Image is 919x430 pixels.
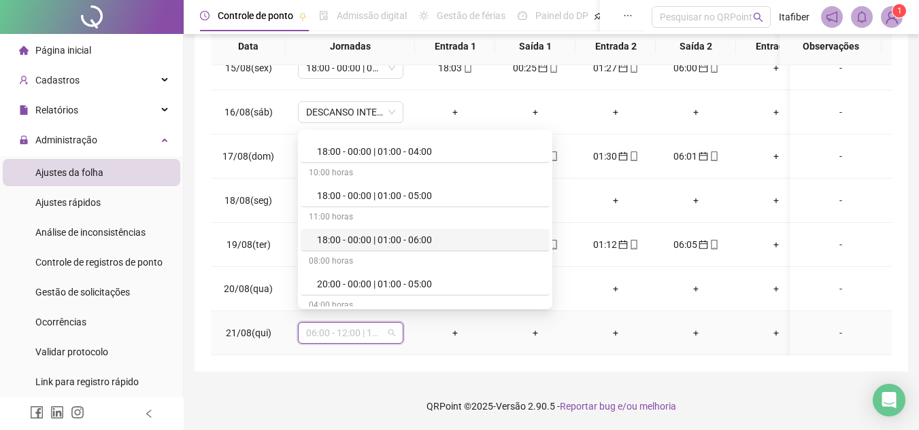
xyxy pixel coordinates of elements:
span: Itafiber [779,10,809,24]
div: - [801,237,881,252]
div: + [747,60,805,75]
span: Admissão digital [337,10,407,21]
span: dashboard [518,11,527,20]
span: calendar [697,63,708,73]
div: - [801,325,881,340]
div: + [506,325,565,340]
div: + [426,105,484,120]
span: 18:00 - 00:00 | 01:00 - 06:00 [306,58,395,78]
div: - [801,105,881,120]
div: + [586,193,645,208]
div: + [426,325,484,340]
div: 18:00 - 00:00 | 01:00 - 04:00 [301,141,550,163]
span: home [19,46,29,55]
th: Entrada 3 [736,28,816,65]
span: mobile [548,240,558,249]
span: mobile [548,63,558,73]
span: lock [19,135,29,145]
span: pushpin [299,12,307,20]
span: facebook [30,406,44,419]
span: search [753,12,763,22]
div: + [747,105,805,120]
span: Versão [496,401,526,412]
span: 20/08(qua) [224,283,273,294]
span: mobile [708,240,719,249]
div: - [801,149,881,164]
span: Ocorrências [35,317,86,327]
div: + [667,325,725,340]
span: mobile [628,151,639,161]
span: Gestão de férias [437,10,505,21]
span: Painel do DP [535,10,588,21]
span: Gestão de solicitações [35,287,130,298]
div: 18:00 - 00:00 | 01:00 - 05:00 [301,185,550,207]
span: Análise de inconsistências [35,227,146,238]
div: 01:30 [586,149,645,164]
span: user-add [19,75,29,85]
span: 16/08(sáb) [224,107,273,118]
th: Entrada 1 [415,28,495,65]
span: 15/08(sex) [225,62,272,73]
span: notification [826,11,838,23]
span: mobile [462,63,473,73]
span: 19/08(ter) [227,239,271,250]
span: 21/08(qui) [226,327,271,338]
th: Saída 1 [495,28,575,65]
span: 18/08(seg) [224,195,272,206]
span: mobile [628,63,639,73]
span: instagram [71,406,84,419]
span: file [19,105,29,115]
span: linkedin [50,406,64,419]
span: calendar [617,63,628,73]
span: calendar [617,240,628,249]
span: 1 [897,6,902,16]
div: + [747,237,805,252]
span: calendar [537,63,548,73]
span: Link para registro rápido [35,376,139,387]
div: + [506,105,565,120]
div: 11:00 horas [301,207,550,229]
span: Controle de registros de ponto [35,257,163,268]
div: Open Intercom Messenger [873,384,905,416]
div: 01:12 [586,237,645,252]
span: Ajustes da folha [35,167,103,178]
span: mobile [708,151,719,161]
div: 18:00 - 00:00 | 01:00 - 06:00 [301,229,550,251]
div: 18:00 - 00:00 | 01:00 - 06:00 [317,232,541,247]
span: pushpin [594,12,602,20]
span: Administração [35,135,97,145]
span: Validar protocolo [35,346,108,357]
span: bell [856,11,868,23]
span: calendar [697,151,708,161]
th: Observações [780,28,882,65]
sup: Atualize o seu contato no menu Meus Dados [892,4,906,18]
th: Saída 2 [656,28,736,65]
div: 18:00 - 00:00 | 01:00 - 04:00 [317,144,541,159]
footer: QRPoint © 2025 - 2.90.5 - [184,382,919,430]
th: Data [211,28,286,65]
th: Entrada 2 [575,28,656,65]
span: Controle de ponto [218,10,293,21]
span: sun [419,11,429,20]
div: + [747,149,805,164]
div: 08:00 horas [301,251,550,273]
span: 17/08(dom) [222,151,274,162]
span: Reportar bug e/ou melhoria [560,401,676,412]
div: + [586,325,645,340]
div: - [801,281,881,296]
div: + [586,105,645,120]
span: ellipsis [623,11,633,20]
div: 20:00 - 00:00 | 01:00 - 05:00 [317,276,541,291]
span: left [144,409,154,418]
span: mobile [708,63,719,73]
span: Observações [790,39,871,54]
span: Cadastros [35,75,80,86]
span: Ajustes rápidos [35,197,101,208]
div: - [801,193,881,208]
div: 06:01 [667,149,725,164]
span: Relatórios [35,105,78,115]
div: + [747,281,805,296]
span: Página inicial [35,45,91,56]
div: 20:00 - 00:00 | 01:00 - 05:00 [301,273,550,295]
span: DESCANSO INTER-JORNADA [306,102,395,122]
